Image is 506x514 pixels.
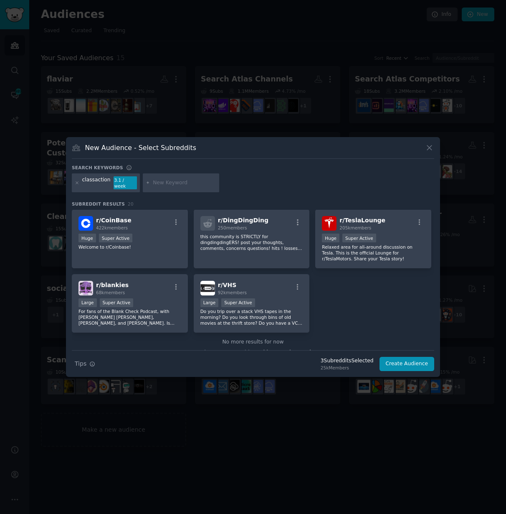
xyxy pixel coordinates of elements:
span: r/ CoinBase [96,217,132,224]
img: TeslaLounge [322,216,336,231]
span: Tips [75,359,86,368]
div: 25k Members [321,365,374,371]
div: Large [200,298,219,307]
span: 20 [128,201,134,206]
p: Welcome to r/Coinbase! [78,244,181,250]
div: Huge [322,234,339,242]
div: 3 Subreddit s Selected [321,357,374,365]
div: No more results for now [72,338,434,346]
div: Super Active [100,298,134,307]
span: 422k members [96,225,128,230]
div: Super Active [99,234,133,242]
button: Create Audience [379,357,435,371]
span: Add to your keywords [258,349,314,355]
span: Subreddit Results [72,201,125,207]
input: New Keyword [153,179,216,187]
img: blankies [78,281,93,295]
img: CoinBase [78,216,93,231]
span: r/ blankies [96,282,129,288]
img: VHS [200,281,215,295]
p: Relaxed area for all-around discussion on Tesla. This is the official Lounge for r/TeslaMotors. S... [322,244,425,262]
p: For fans of the Blank Check Podcast, with [PERSON_NAME] [PERSON_NAME], [PERSON_NAME], and [PERSON... [78,308,181,326]
span: r/ VHS [218,282,237,288]
div: Large [78,298,97,307]
div: Need more communities? [72,346,434,356]
h3: New Audience - Select Subreddits [85,143,196,152]
span: 205k members [339,225,371,230]
button: Tips [72,356,98,371]
div: Super Active [221,298,255,307]
span: 68k members [96,290,125,295]
div: Super Active [342,234,376,242]
span: r/ TeslaLounge [339,217,385,224]
span: 250 members [218,225,247,230]
div: 3.1 / week [114,176,137,190]
span: 92k members [218,290,247,295]
div: Huge [78,234,96,242]
p: this community is STRICTLY for dingdingdingERS! post your thoughts, comments, concerns questions!... [200,234,303,251]
h3: Search keywords [72,165,123,170]
p: Do you trip over a stack VHS tapes in the morning? Do you look through bins of old movies at the ... [200,308,303,326]
span: r/ DingDingDing [218,217,268,224]
div: classaction [82,176,111,190]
